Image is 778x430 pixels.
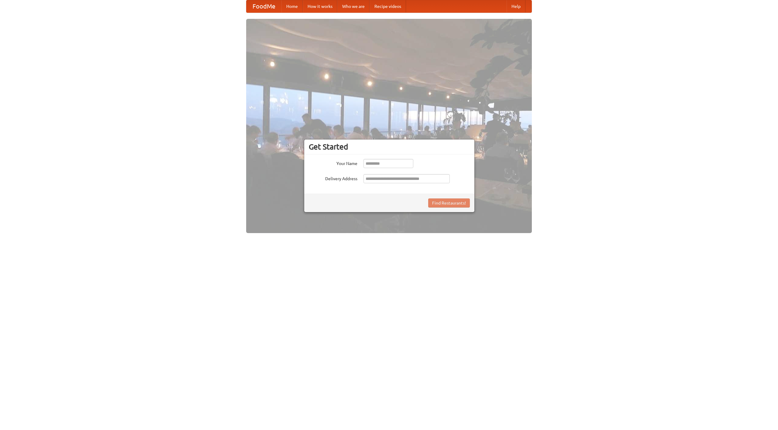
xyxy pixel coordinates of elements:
label: Your Name [309,159,357,167]
a: Help [507,0,525,12]
a: How it works [303,0,337,12]
a: Recipe videos [370,0,406,12]
a: FoodMe [246,0,281,12]
a: Home [281,0,303,12]
button: Find Restaurants! [428,198,470,208]
a: Who we are [337,0,370,12]
h3: Get Started [309,142,470,151]
label: Delivery Address [309,174,357,182]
